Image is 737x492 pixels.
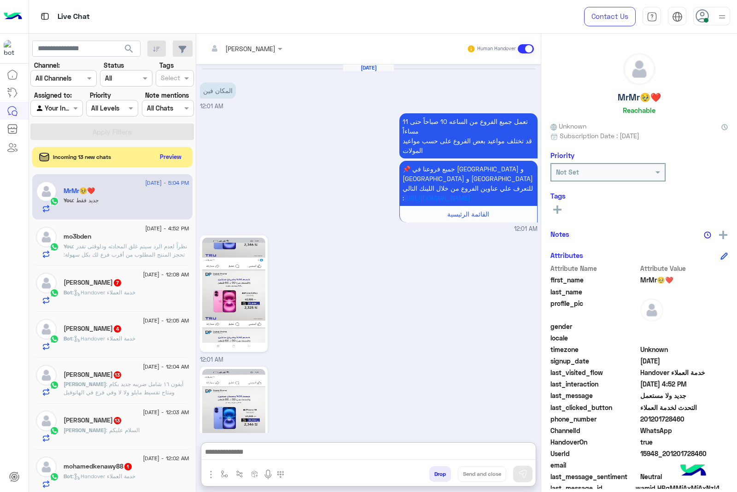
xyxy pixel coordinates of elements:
p: 21/8/2025, 12:01 AM [399,161,538,206]
span: 2025-08-20T21:01:21.748Z [640,356,728,366]
a: [URL][DOMAIN_NAME] [404,194,470,202]
span: last_visited_flow [550,368,638,377]
span: Attribute Name [550,264,638,273]
span: Incoming 13 new chats [53,153,111,161]
label: Note mentions [145,90,189,100]
button: select flow [217,466,232,481]
h6: Notes [550,230,569,238]
span: 📌 جميع فروعنا في [GEOGRAPHIC_DATA] و [GEOGRAPHIC_DATA] و [GEOGRAPHIC_DATA] للتعرف علي عناوين الفر... [403,165,533,202]
h6: Reachable [623,106,655,114]
button: Drop [429,466,451,482]
span: 13 [114,417,121,424]
button: create order [247,466,263,481]
img: WhatsApp [50,197,59,206]
img: defaultAdmin.png [36,273,57,293]
h6: [DATE] [343,64,394,71]
h5: Mohamed Leo [64,325,122,333]
span: القائمة الرئيسية [447,210,489,218]
span: [PERSON_NAME] [64,381,106,387]
img: defaultAdmin.png [36,319,57,340]
span: Attribute Value [640,264,728,273]
h5: MrMr🥹❤️ [64,187,95,195]
img: make a call [277,471,284,478]
span: search [123,43,135,54]
img: defaultAdmin.png [36,457,57,477]
h6: Attributes [550,251,583,259]
span: [DATE] - 12:08 AM [143,270,189,279]
span: السلام عليكم [106,427,140,433]
img: send voice note [263,469,274,480]
span: [DATE] - 4:52 PM [145,224,189,233]
span: HandoverOn [550,437,638,447]
button: Send and close [458,466,506,482]
label: Channel: [34,60,60,70]
button: Preview [156,150,186,164]
p: Live Chat [58,11,90,23]
img: 791640687152408.jpg [202,369,265,481]
span: You [64,243,73,250]
h5: mohamedkenawy88 [64,463,133,470]
h5: MrMr🥹❤️ [618,92,661,103]
img: defaultAdmin.png [640,299,663,322]
img: send attachment [205,469,216,480]
span: Bot [64,473,72,480]
span: null [640,322,728,331]
button: Apply Filters [30,123,194,140]
button: Trigger scenario [232,466,247,481]
span: ChannelId [550,426,638,435]
span: profile_pic [550,299,638,320]
img: tab [39,11,51,22]
span: Bot [64,289,72,296]
span: [DATE] - 12:05 AM [143,316,189,325]
img: defaultAdmin.png [36,181,57,202]
span: جديد فقط [73,197,99,204]
span: true [640,437,728,447]
span: gender [550,322,638,331]
img: defaultAdmin.png [36,410,57,431]
span: : Handover خدمة العملاء [72,473,135,480]
span: : Handover خدمة العملاء [72,335,135,342]
img: WhatsApp [50,426,59,435]
span: 15948_201201728460 [640,449,728,458]
img: notes [704,231,711,239]
img: tab [672,12,683,22]
label: Tags [159,60,174,70]
span: التحدث لخدمة العملاء [640,403,728,412]
span: last_clicked_button [550,403,638,412]
img: WhatsApp [50,242,59,252]
div: Select [159,73,180,85]
span: [DATE] - 12:02 AM [143,454,189,463]
span: 201201728460 [640,414,728,424]
span: جديد ولا مستعمل [640,391,728,400]
a: tab [643,7,661,26]
small: Human Handover [477,45,516,53]
img: WhatsApp [50,288,59,298]
span: [DATE] - 12:04 AM [143,363,189,371]
img: WhatsApp [50,381,59,390]
span: MrMr🥹❤️ [640,275,728,285]
span: phone_number [550,414,638,424]
span: آيفون ١٦ شامل ضريبه جديد بكام ومتاح تقسيط مايلو ولا لا وفي فرع في الهانوفيل [64,381,183,396]
img: defaultAdmin.png [36,227,57,247]
h6: Tags [550,192,728,200]
span: null [640,460,728,470]
button: search [118,41,140,60]
span: 4 [114,325,121,333]
span: 2025-08-21T13:52:24.3970468Z [640,379,728,389]
label: Priority [90,90,111,100]
img: Logo [4,7,22,26]
a: Contact Us [584,7,636,26]
span: 1 [124,463,132,470]
span: timezone [550,345,638,354]
span: Subscription Date : [DATE] [560,131,639,141]
img: Trigger scenario [236,470,243,478]
span: last_message [550,391,638,400]
img: profile [716,11,728,23]
h5: Aya [64,416,122,424]
span: You [64,197,73,204]
img: WhatsApp [50,472,59,481]
span: 2 [640,426,728,435]
img: create order [251,470,258,478]
span: UserId [550,449,638,458]
span: 7 [114,279,121,287]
